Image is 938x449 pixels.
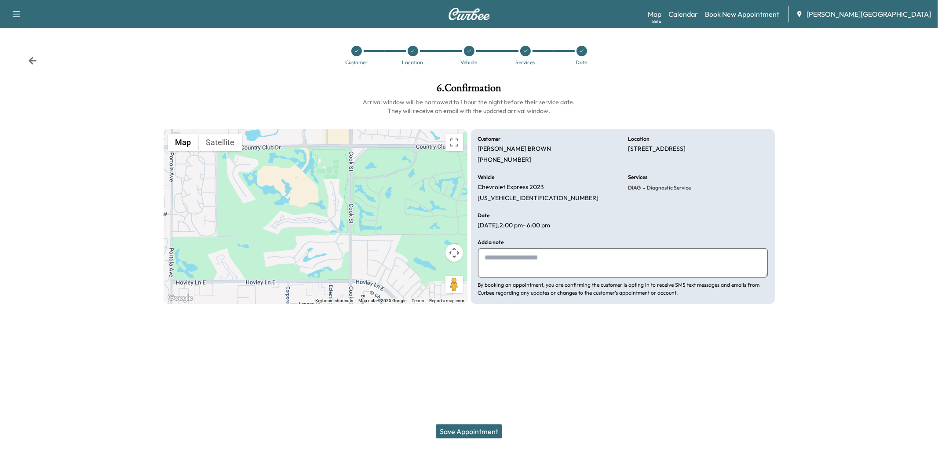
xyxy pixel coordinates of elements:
[478,175,495,180] h6: Vehicle
[641,183,645,192] span: -
[478,156,532,164] p: [PHONE_NUMBER]
[445,134,463,151] button: Toggle fullscreen view
[576,60,588,65] div: Date
[628,175,647,180] h6: Services
[478,145,551,153] p: [PERSON_NAME] BROWN
[448,8,490,20] img: Curbee Logo
[628,145,686,153] p: [STREET_ADDRESS]
[478,222,551,230] p: [DATE] , 2:00 pm - 6:00 pm
[478,136,501,142] h6: Customer
[478,240,504,245] h6: Add a note
[445,244,463,262] button: Map camera controls
[199,134,242,151] button: Show satellite imagery
[668,9,698,19] a: Calendar
[436,424,502,438] button: Save Appointment
[168,134,199,151] button: Show street map
[359,298,407,303] span: Map data ©2025 Google
[516,60,535,65] div: Services
[461,60,478,65] div: Vehicle
[412,298,424,303] a: Terms (opens in new tab)
[402,60,423,65] div: Location
[807,9,931,19] span: [PERSON_NAME][GEOGRAPHIC_DATA]
[164,98,775,115] h6: Arrival window will be narrowed to 1 hour the night before their service date. They will receive ...
[648,9,661,19] a: MapBeta
[652,18,661,25] div: Beta
[430,298,465,303] a: Report a map error
[166,292,195,304] a: Open this area in Google Maps (opens a new window)
[628,136,650,142] h6: Location
[345,60,368,65] div: Customer
[478,281,768,297] p: By booking an appointment, you are confirming the customer is opting in to receive SMS text messa...
[166,292,195,304] img: Google
[705,9,779,19] a: Book New Appointment
[316,298,354,304] button: Keyboard shortcuts
[628,184,641,191] span: DIAG
[478,194,599,202] p: [US_VEHICLE_IDENTIFICATION_NUMBER]
[28,56,37,65] div: Back
[445,276,463,293] button: Drag Pegman onto the map to open Street View
[645,184,691,191] span: Diagnostic Service
[478,183,544,191] p: Chevrolet Express 2023
[478,213,490,218] h6: Date
[164,83,775,98] h1: 6 . Confirmation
